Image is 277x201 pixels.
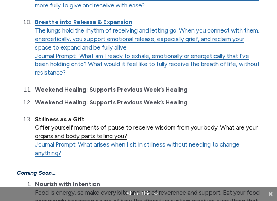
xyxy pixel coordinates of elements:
[35,18,132,25] strong: Breathe into Release & Expansion
[35,116,258,140] a: Stillness as a Gift Offer yourself moments of pause to receive wisdom from your body. What are yo...
[35,180,100,188] strong: Nourish with Intention
[35,52,260,77] a: Journal Prompt: What am I ready to exhale, emotionally or energetically that I’ve been holding on...
[35,116,85,123] strong: Stillness as a Gift
[35,86,187,93] strong: Weekend Healing: Supports Previous Week’s Healing
[35,141,240,157] a: Journal Prompt: What arises when I sit in stillness without needing to change anything?
[35,18,259,51] a: Breathe into Release & Expansion The lungs hold the rhythm of receiving and letting go. When you ...
[17,170,56,176] em: Coming Soon…
[35,99,187,106] strong: Weekend Healing: Supports Previous Week’s Healing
